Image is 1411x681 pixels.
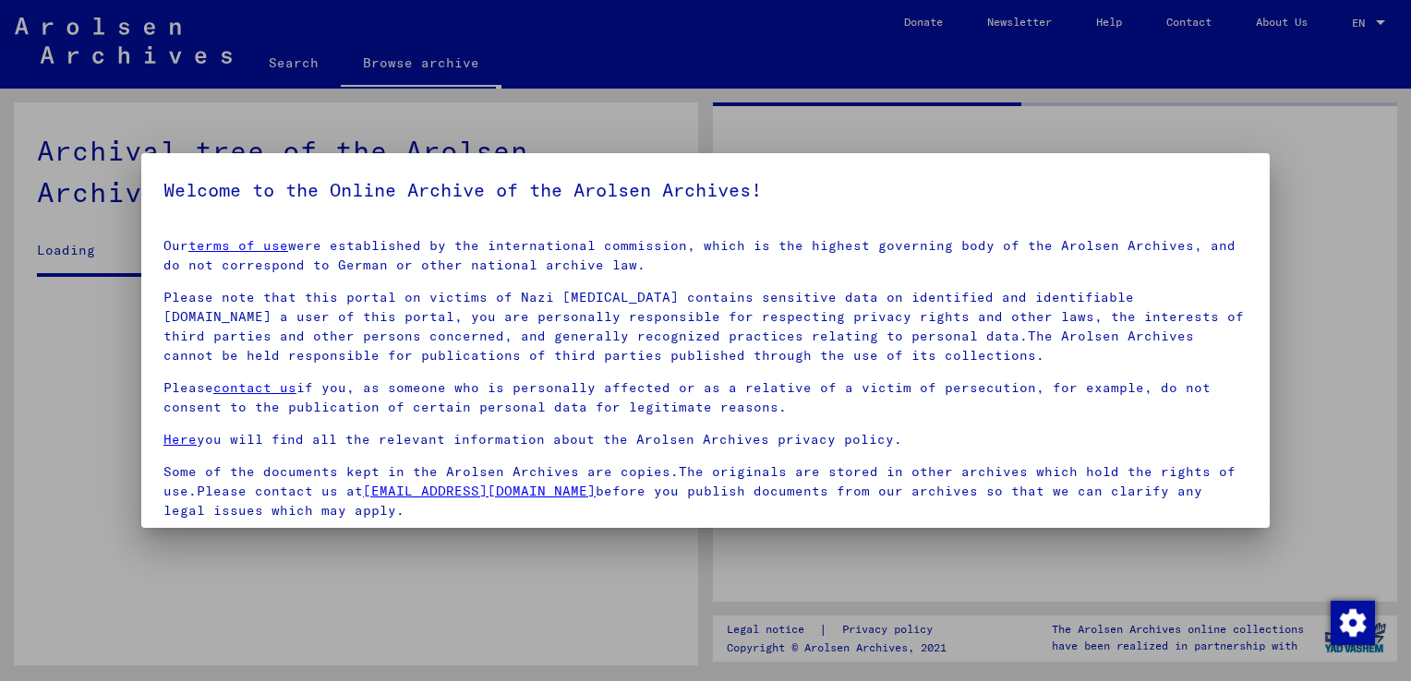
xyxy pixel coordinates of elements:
[163,462,1248,520] p: Some of the documents kept in the Arolsen Archives are copies.The originals are stored in other a...
[163,175,1248,205] h5: Welcome to the Online Archive of the Arolsen Archives!
[163,431,197,448] a: Here
[163,430,1248,449] p: you will find all the relevant information about the Arolsen Archives privacy policy.
[163,236,1248,275] p: Our were established by the international commission, which is the highest governing body of the ...
[163,288,1248,365] p: Please note that this portal on victims of Nazi [MEDICAL_DATA] contains sensitive data on identif...
[363,483,596,499] a: [EMAIL_ADDRESS][DOMAIN_NAME]
[1331,601,1375,645] img: Change consent
[163,378,1248,417] p: Please if you, as someone who is personally affected or as a relative of a victim of persecution,...
[188,237,288,254] a: terms of use
[213,379,296,396] a: contact us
